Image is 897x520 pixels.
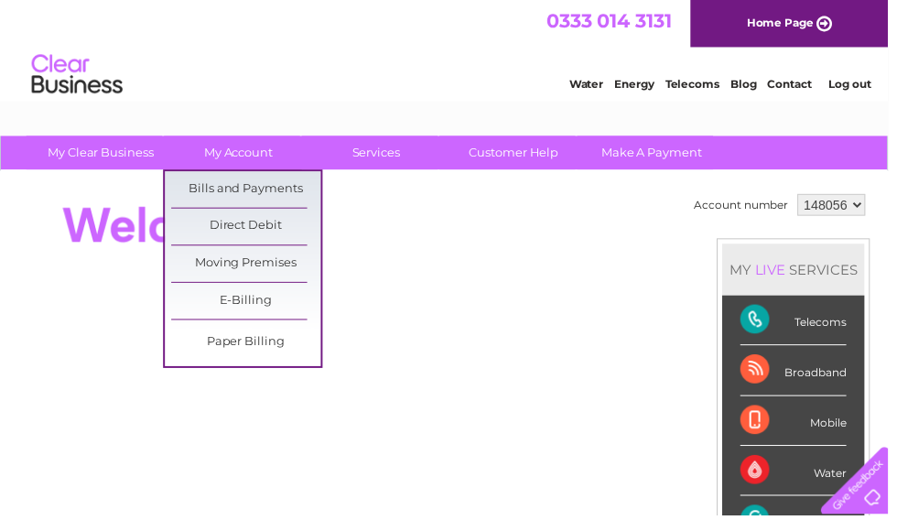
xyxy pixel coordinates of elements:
[672,78,727,92] a: Telecoms
[173,173,324,210] a: Bills and Payments
[748,450,855,501] div: Water
[748,400,855,450] div: Mobile
[166,137,317,171] a: My Account
[31,48,124,103] img: logo.png
[759,264,797,281] div: LIVE
[621,78,661,92] a: Energy
[173,328,324,364] a: Paper Billing
[173,286,324,322] a: E-Billing
[173,211,324,247] a: Direct Debit
[173,248,324,285] a: Moving Premises
[552,9,678,32] a: 0333 014 3131
[837,78,880,92] a: Log out
[27,137,178,171] a: My Clear Business
[575,78,610,92] a: Water
[17,10,882,89] div: Clear Business is a trading name of Verastar Limited (registered in [GEOGRAPHIC_DATA] No. 3667643...
[775,78,820,92] a: Contact
[748,298,855,349] div: Telecoms
[305,137,456,171] a: Services
[748,349,855,399] div: Broadband
[729,246,873,298] div: MY SERVICES
[738,78,764,92] a: Blog
[697,191,801,222] td: Account number
[583,137,734,171] a: Make A Payment
[444,137,595,171] a: Customer Help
